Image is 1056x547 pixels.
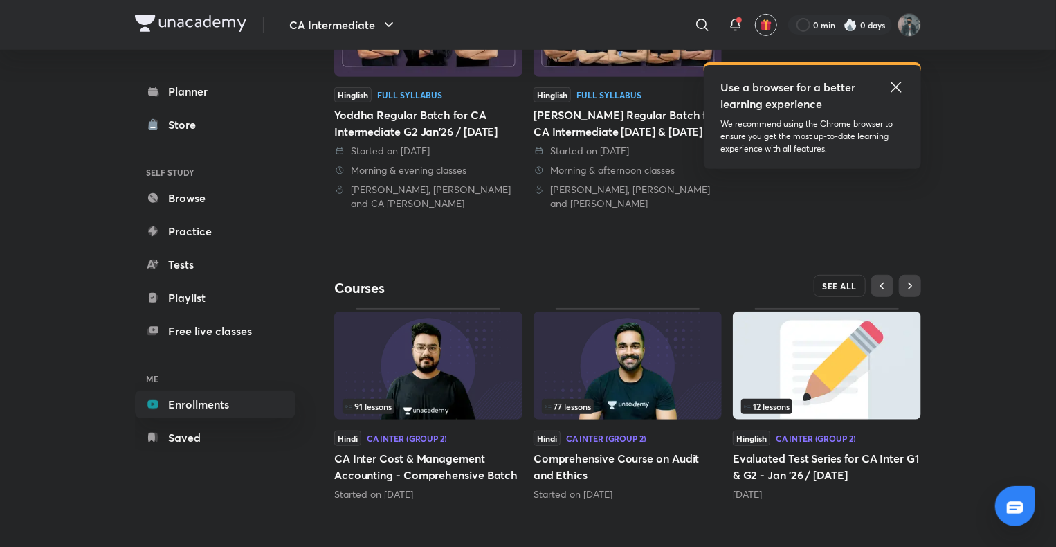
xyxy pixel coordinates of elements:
[334,87,372,102] span: Hinglish
[720,118,904,155] p: We recommend using the Chrome browser to ensure you get the most up-to-date learning experience w...
[334,487,522,501] div: Started on Jul 15
[755,14,777,36] button: avatar
[741,399,913,414] div: left
[534,308,722,501] div: Comprehensive Course on Audit and Ethics
[733,431,770,446] span: Hinglish
[334,308,522,501] div: CA Inter Cost & Management Accounting - Comprehensive Batch
[741,399,913,414] div: infosection
[534,144,722,158] div: Started on 12 Mar 2025
[135,317,295,345] a: Free live classes
[334,279,628,297] h4: Courses
[542,399,713,414] div: left
[168,116,204,133] div: Store
[135,184,295,212] a: Browse
[566,434,646,442] div: CA Inter (Group 2)
[776,434,856,442] div: CA Inter (Group 2)
[534,107,722,140] div: [PERSON_NAME] Regular Batch for CA Intermediate [DATE] & [DATE]
[814,275,866,297] button: SEE ALL
[281,11,406,39] button: CA Intermediate
[135,161,295,184] h6: SELF STUDY
[135,424,295,451] a: Saved
[135,251,295,278] a: Tests
[844,18,857,32] img: streak
[534,183,722,210] div: Nakul Katheria, Ankit Oberoi and Arvind Tuli
[534,312,722,420] img: Thumbnail
[135,78,295,105] a: Planner
[334,183,522,210] div: Aditya Sharma, Shantam Gupta and CA Kishan Kumar
[545,402,591,411] span: 77 lessons
[135,15,246,32] img: Company Logo
[135,367,295,391] h6: ME
[334,144,522,158] div: Started on 15 Jul 2025
[367,434,447,442] div: CA Inter (Group 2)
[741,399,913,414] div: infocontainer
[334,431,361,446] span: Hindi
[733,312,921,420] img: Thumbnail
[343,399,514,414] div: infocontainer
[534,450,722,483] h5: Comprehensive Course on Audit and Ethics
[534,431,561,446] span: Hindi
[733,487,921,501] div: 1 day ago
[534,163,722,177] div: Morning & afternoon classes
[343,399,514,414] div: infosection
[135,111,295,138] a: Store
[334,163,522,177] div: Morning & evening classes
[542,399,713,414] div: infosection
[377,91,442,99] div: Full Syllabus
[135,391,295,418] a: Enrollments
[334,107,522,140] div: Yoddha Regular Batch for CA Intermediate G2 Jan'26 / [DATE]
[744,402,790,411] span: 12 lessons
[576,91,641,99] div: Full Syllabus
[542,399,713,414] div: infocontainer
[534,487,722,501] div: Started on Jul 18
[334,312,522,420] img: Thumbnail
[733,308,921,501] div: Evaluated Test Series for CA Inter G1 & G2 - Jan '26 / May '26
[760,19,772,31] img: avatar
[898,13,921,37] img: Harsh Raj
[823,281,857,291] span: SEE ALL
[135,15,246,35] a: Company Logo
[343,399,514,414] div: left
[720,79,858,112] h5: Use a browser for a better learning experience
[534,87,571,102] span: Hinglish
[135,284,295,312] a: Playlist
[345,402,392,411] span: 91 lessons
[334,450,522,483] h5: CA Inter Cost & Management Accounting - Comprehensive Batch
[135,217,295,245] a: Practice
[733,450,921,483] h5: Evaluated Test Series for CA Inter G1 & G2 - Jan '26 / [DATE]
